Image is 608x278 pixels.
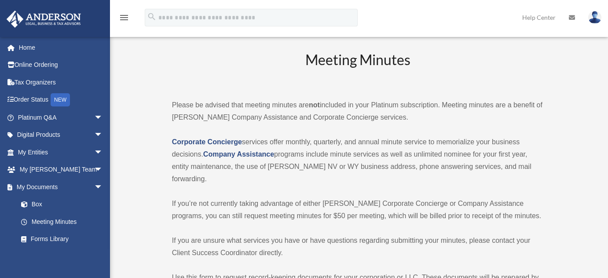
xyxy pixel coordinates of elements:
[6,126,116,144] a: Digital Productsarrow_drop_down
[6,73,116,91] a: Tax Organizers
[147,12,157,22] i: search
[94,109,112,127] span: arrow_drop_down
[6,91,116,109] a: Order StatusNEW
[94,161,112,179] span: arrow_drop_down
[12,248,116,265] a: Notarize
[588,11,601,24] img: User Pic
[94,126,112,144] span: arrow_drop_down
[6,161,116,179] a: My [PERSON_NAME] Teamarrow_drop_down
[172,138,242,146] a: Corporate Concierge
[12,213,112,230] a: Meeting Minutes
[203,150,274,158] a: Company Assistance
[119,15,129,23] a: menu
[172,50,544,87] h2: Meeting Minutes
[94,143,112,161] span: arrow_drop_down
[6,109,116,126] a: Platinum Q&Aarrow_drop_down
[172,136,544,185] p: services offer monthly, quarterly, and annual minute service to memorialize your business decisio...
[12,230,116,248] a: Forms Library
[119,12,129,23] i: menu
[6,143,116,161] a: My Entitiesarrow_drop_down
[6,39,116,56] a: Home
[94,178,112,196] span: arrow_drop_down
[172,198,544,222] p: If you’re not currently taking advantage of either [PERSON_NAME] Corporate Concierge or Company A...
[51,93,70,106] div: NEW
[172,234,544,259] p: If you are unsure what services you have or have questions regarding submitting your minutes, ple...
[6,178,116,196] a: My Documentsarrow_drop_down
[4,11,84,28] img: Anderson Advisors Platinum Portal
[12,196,116,213] a: Box
[309,101,320,109] strong: not
[6,56,116,74] a: Online Ordering
[172,99,544,124] p: Please be advised that meeting minutes are included in your Platinum subscription. Meeting minute...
